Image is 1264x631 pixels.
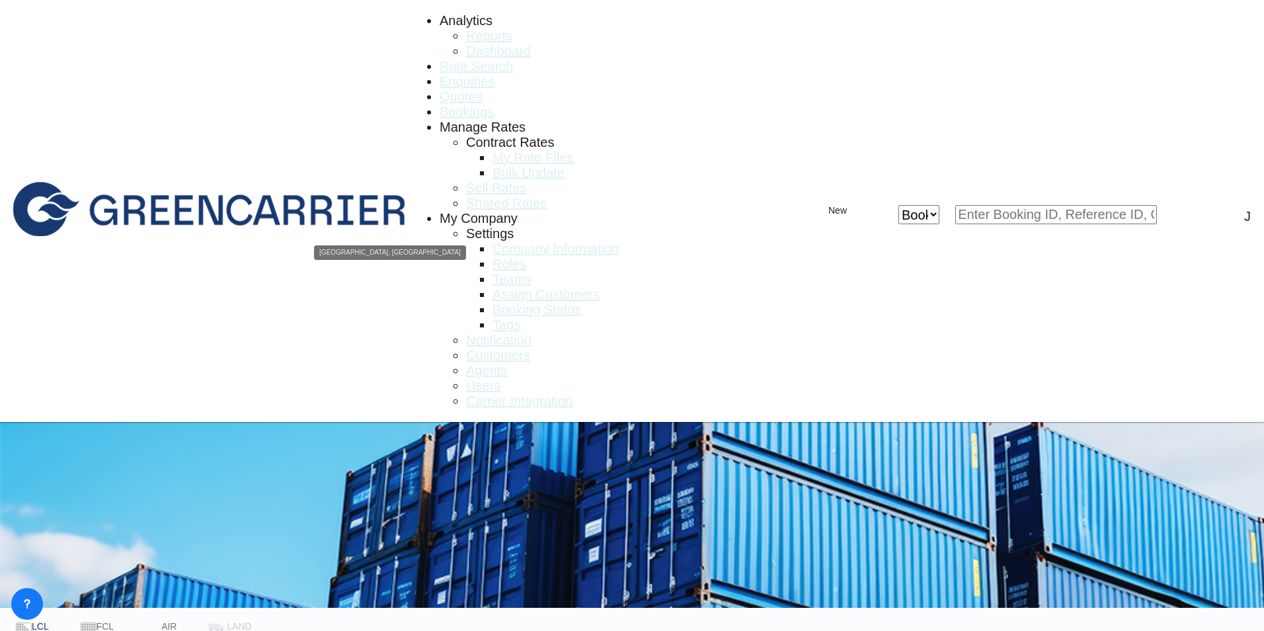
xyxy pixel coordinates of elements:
[466,394,573,409] a: Carrier Integration
[493,287,600,302] a: Assign Customers
[466,394,573,408] span: Carrier Integration
[466,226,514,241] span: Settings
[440,120,526,134] span: Manage Rates
[466,28,512,43] span: Reports
[812,203,828,219] md-icon: icon-plus 400-fg
[440,105,494,120] a: Bookings
[1157,205,1173,224] span: icon-magnify
[440,59,513,74] a: Rate Search
[440,211,518,226] span: My Company
[1157,207,1173,223] md-icon: icon-magnify
[493,257,526,271] span: Roles
[493,272,532,287] a: Teams
[319,245,461,260] div: [GEOGRAPHIC_DATA], [GEOGRAPHIC_DATA]
[466,44,531,59] a: Dashboard
[466,333,532,348] a: Notification
[466,135,554,149] span: Contract Rates
[493,241,619,256] span: Company Information
[466,181,526,196] a: Sell Rates
[466,135,554,150] div: Contract Rates
[466,196,547,211] a: Shared Rates
[883,205,898,224] span: icon-close
[493,241,619,257] a: Company Information
[466,44,531,58] span: Dashboard
[1244,209,1251,224] div: J
[440,59,513,73] span: Rate Search
[493,257,526,272] a: Roles
[1202,208,1218,224] span: Help
[466,378,500,394] a: Users
[493,302,582,317] a: Booking Status
[493,165,565,180] span: Bulk Update
[883,206,898,222] md-icon: icon-close
[493,272,532,286] span: Teams
[440,211,518,226] div: My Company
[440,13,493,28] span: Analytics
[466,333,532,347] span: Notification
[466,196,547,210] span: Shared Rates
[440,89,482,105] a: Quotes
[939,207,955,223] md-icon: icon-chevron-down
[493,165,565,181] a: Bulk Update
[493,317,520,333] a: Tags
[466,363,507,378] a: Agents
[493,150,573,165] a: My Rate Files
[493,317,520,332] span: Tags
[466,348,530,363] a: Customers
[466,28,512,44] a: Reports
[440,120,526,135] div: Manage Rates
[806,198,869,224] button: icon-plus 400-fgNewicon-chevron-down
[466,181,526,195] span: Sell Rates
[440,105,494,119] span: Bookings
[847,203,863,219] md-icon: icon-chevron-down
[1173,207,1189,223] div: icon-magnify
[812,205,863,216] span: New
[955,205,1157,224] input: Enter Booking ID, Reference ID, Order ID
[466,348,530,362] span: Customers
[440,74,494,89] a: Enquiries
